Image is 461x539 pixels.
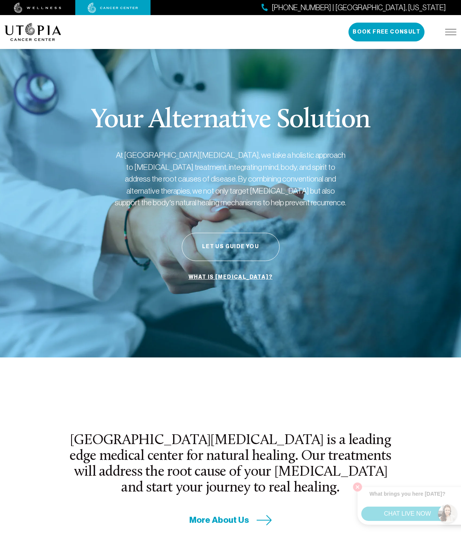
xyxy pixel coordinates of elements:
[189,514,249,526] span: More About Us
[189,514,272,526] a: More About Us
[348,23,424,41] button: Book Free Consult
[187,270,274,284] a: What is [MEDICAL_DATA]?
[5,23,61,41] img: logo
[445,29,456,35] img: icon-hamburger
[262,2,446,13] a: [PHONE_NUMBER] | [GEOGRAPHIC_DATA], [US_STATE]
[14,3,61,13] img: wellness
[91,107,370,134] p: Your Alternative Solution
[62,433,399,496] h2: [GEOGRAPHIC_DATA][MEDICAL_DATA] is a leading edge medical center for natural healing. Our treatme...
[272,2,446,13] span: [PHONE_NUMBER] | [GEOGRAPHIC_DATA], [US_STATE]
[182,233,280,261] button: Let Us Guide You
[88,3,138,13] img: cancer center
[114,149,347,209] p: At [GEOGRAPHIC_DATA][MEDICAL_DATA], we take a holistic approach to [MEDICAL_DATA] treatment, inte...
